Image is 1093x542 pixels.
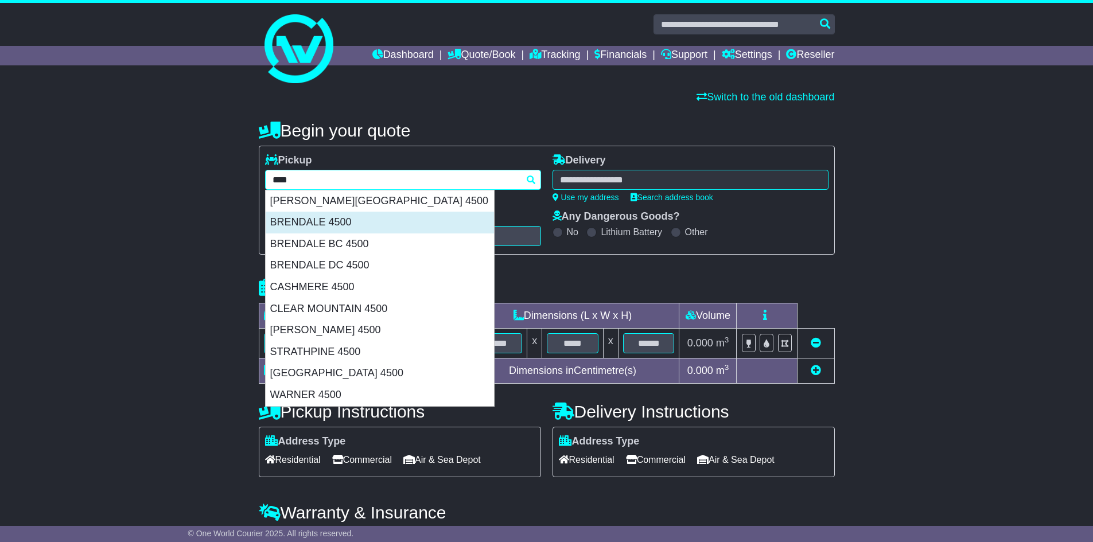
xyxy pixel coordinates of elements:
[332,451,392,469] span: Commercial
[685,227,708,237] label: Other
[697,451,775,469] span: Air & Sea Depot
[259,121,835,140] h4: Begin your quote
[266,298,494,320] div: CLEAR MOUNTAIN 4500
[466,303,679,329] td: Dimensions (L x W x H)
[448,46,515,65] a: Quote/Book
[265,154,312,167] label: Pickup
[266,319,494,341] div: [PERSON_NAME] 4500
[716,365,729,376] span: m
[266,190,494,212] div: [PERSON_NAME][GEOGRAPHIC_DATA] 4500
[661,46,707,65] a: Support
[725,336,729,344] sup: 3
[594,46,647,65] a: Financials
[697,91,834,103] a: Switch to the old dashboard
[811,337,821,349] a: Remove this item
[265,170,541,190] typeahead: Please provide city
[559,451,614,469] span: Residential
[266,255,494,276] div: BRENDALE DC 4500
[687,365,713,376] span: 0.000
[259,358,355,384] td: Total
[259,503,835,522] h4: Warranty & Insurance
[811,365,821,376] a: Add new item
[687,337,713,349] span: 0.000
[553,210,680,223] label: Any Dangerous Goods?
[530,46,580,65] a: Tracking
[679,303,737,329] td: Volume
[259,303,355,329] td: Type
[266,362,494,384] div: [GEOGRAPHIC_DATA] 4500
[266,233,494,255] div: BRENDALE BC 4500
[266,276,494,298] div: CASHMERE 4500
[725,363,729,372] sup: 3
[553,402,835,421] h4: Delivery Instructions
[553,154,606,167] label: Delivery
[786,46,834,65] a: Reseller
[716,337,729,349] span: m
[265,451,321,469] span: Residential
[603,329,618,358] td: x
[266,212,494,233] div: BRENDALE 4500
[722,46,772,65] a: Settings
[466,358,679,384] td: Dimensions in Centimetre(s)
[527,329,542,358] td: x
[266,384,494,406] div: WARNER 4500
[403,451,481,469] span: Air & Sea Depot
[559,435,640,448] label: Address Type
[631,193,713,202] a: Search address book
[626,451,686,469] span: Commercial
[266,341,494,363] div: STRATHPINE 4500
[601,227,662,237] label: Lithium Battery
[259,278,403,297] h4: Package details |
[259,402,541,421] h4: Pickup Instructions
[188,529,354,538] span: © One World Courier 2025. All rights reserved.
[265,435,346,448] label: Address Type
[567,227,578,237] label: No
[553,193,619,202] a: Use my address
[372,46,434,65] a: Dashboard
